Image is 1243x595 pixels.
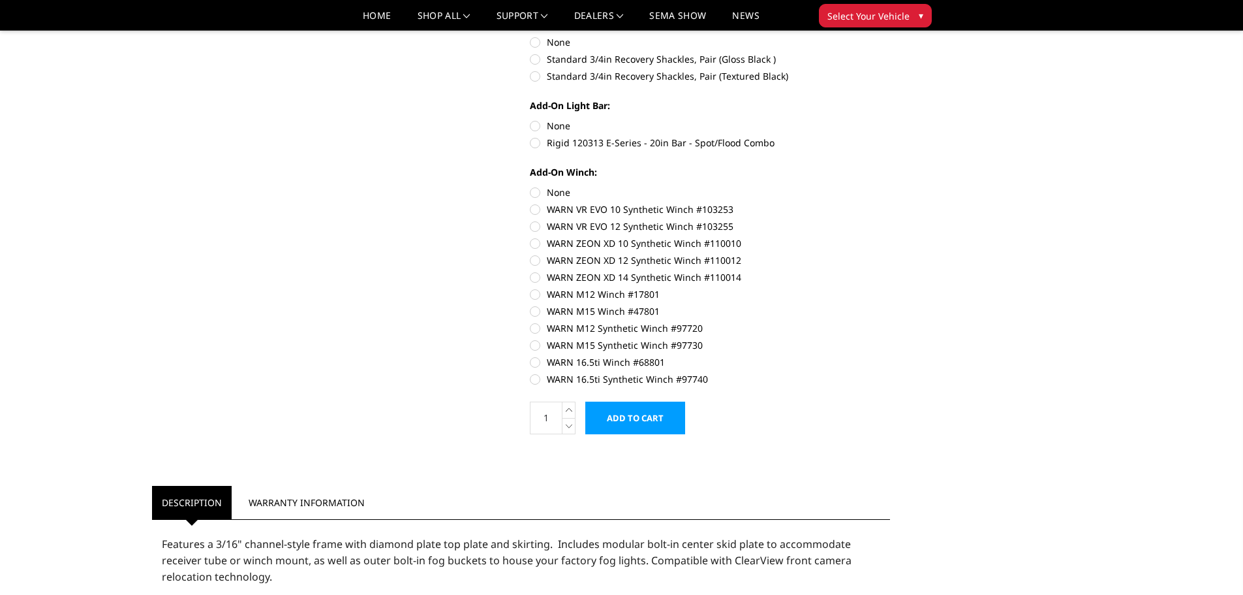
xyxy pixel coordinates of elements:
[530,287,890,301] label: WARN M12 Winch #17801
[152,486,232,519] a: Description
[530,236,890,250] label: WARN ZEON XD 10 Synthetic Winch #110010
[418,11,470,30] a: shop all
[530,355,890,369] label: WARN 16.5ti Winch #68801
[585,402,685,434] input: Add to Cart
[649,11,706,30] a: SEMA Show
[732,11,759,30] a: News
[363,11,391,30] a: Home
[530,185,890,199] label: None
[530,304,890,318] label: WARN M15 Winch #47801
[530,202,890,216] label: WARN VR EVO 10 Synthetic Winch #103253
[827,9,910,23] span: Select Your Vehicle
[239,486,375,519] a: Warranty Information
[530,69,890,83] label: Standard 3/4in Recovery Shackles, Pair (Textured Black)
[530,219,890,233] label: WARN VR EVO 12 Synthetic Winch #103255
[530,52,890,66] label: Standard 3/4in Recovery Shackles, Pair (Gloss Black )
[819,4,932,27] button: Select Your Vehicle
[530,165,890,179] label: Add-On Winch:
[162,537,852,584] span: Features a 3/16" channel-style frame with diamond plate top plate and skirting. Includes modular ...
[530,321,890,335] label: WARN M12 Synthetic Winch #97720
[530,372,890,386] label: WARN 16.5ti Synthetic Winch #97740
[574,11,624,30] a: Dealers
[530,270,890,284] label: WARN ZEON XD 14 Synthetic Winch #110014
[530,338,890,352] label: WARN M15 Synthetic Winch #97730
[530,253,890,267] label: WARN ZEON XD 12 Synthetic Winch #110012
[530,35,890,49] label: None
[530,119,890,133] label: None
[530,136,890,150] label: Rigid 120313 E-Series - 20in Bar - Spot/Flood Combo
[919,8,923,22] span: ▾
[497,11,548,30] a: Support
[530,99,890,112] label: Add-On Light Bar:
